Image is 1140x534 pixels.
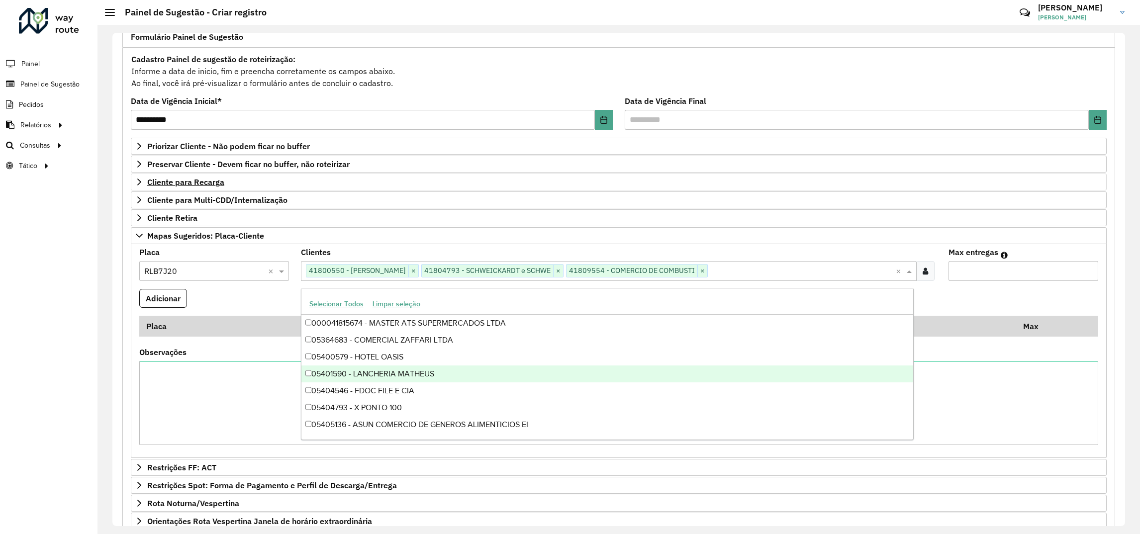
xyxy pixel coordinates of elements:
[131,459,1107,476] a: Restrições FF: ACT
[20,79,80,89] span: Painel de Sugestão
[147,232,264,240] span: Mapas Sugeridos: Placa-Cliente
[147,196,287,204] span: Cliente para Multi-CDD/Internalização
[20,120,51,130] span: Relatórios
[19,161,37,171] span: Tático
[301,399,914,416] div: 05404793 - X PONTO 100
[147,463,216,471] span: Restrições FF: ACT
[131,477,1107,494] a: Restrições Spot: Forma de Pagamento e Perfil de Descarga/Entrega
[139,289,187,308] button: Adicionar
[131,138,1107,155] a: Priorizar Cliente - Não podem ficar no buffer
[301,332,914,349] div: 05364683 - COMERCIAL ZAFFARI LTDA
[147,214,197,222] span: Cliente Retira
[147,178,224,186] span: Cliente para Recarga
[301,246,331,258] label: Clientes
[1038,13,1113,22] span: [PERSON_NAME]
[147,142,310,150] span: Priorizar Cliente - Não podem ficar no buffer
[408,265,418,277] span: ×
[131,95,222,107] label: Data de Vigência Inicial
[301,315,914,332] div: 000041815674 - MASTER ATS SUPERMERCADOS LTDA
[139,316,308,337] th: Placa
[268,265,277,277] span: Clear all
[368,296,425,312] button: Limpar seleção
[131,209,1107,226] a: Cliente Retira
[131,191,1107,208] a: Cliente para Multi-CDD/Internalização
[131,495,1107,512] a: Rota Noturna/Vespertina
[595,110,613,130] button: Choose Date
[147,499,239,507] span: Rota Noturna/Vespertina
[131,244,1107,458] div: Mapas Sugeridos: Placa-Cliente
[131,174,1107,190] a: Cliente para Recarga
[697,265,707,277] span: ×
[553,265,563,277] span: ×
[625,95,706,107] label: Data de Vigência Final
[147,160,350,168] span: Preservar Cliente - Devem ficar no buffer, não roteirizar
[1001,251,1008,259] em: Máximo de clientes que serão colocados na mesma rota com os clientes informados
[306,265,408,276] span: 41800550 - [PERSON_NAME]
[139,346,187,358] label: Observações
[301,288,914,440] ng-dropdown-panel: Options list
[19,99,44,110] span: Pedidos
[131,53,1107,89] div: Informe a data de inicio, fim e preencha corretamente os campos abaixo. Ao final, você irá pré-vi...
[131,227,1107,244] a: Mapas Sugeridos: Placa-Cliente
[567,265,697,276] span: 41809554 - COMERCIO DE COMBUSTI
[1089,110,1107,130] button: Choose Date
[301,349,914,365] div: 05400579 - HOTEL OASIS
[949,246,998,258] label: Max entregas
[301,365,914,382] div: 05401590 - LANCHERIA MATHEUS
[1014,2,1036,23] a: Contato Rápido
[115,7,267,18] h2: Painel de Sugestão - Criar registro
[896,265,904,277] span: Clear all
[301,416,914,433] div: 05405136 - ASUN COMERCIO DE GENEROS ALIMENTICIOS EI
[301,433,914,450] div: 05405955 - COMERCIAL FLEX
[131,33,243,41] span: Formulário Painel de Sugestão
[21,59,40,69] span: Painel
[131,54,295,64] strong: Cadastro Painel de sugestão de roteirização:
[147,517,372,525] span: Orientações Rota Vespertina Janela de horário extraordinária
[20,140,50,151] span: Consultas
[422,265,553,276] span: 41804793 - SCHWEICKARDT e SCHWE
[1038,3,1113,12] h3: [PERSON_NAME]
[139,246,160,258] label: Placa
[301,382,914,399] div: 05404546 - FDOC FILE E CIA
[131,156,1107,173] a: Preservar Cliente - Devem ficar no buffer, não roteirizar
[1016,316,1056,337] th: Max
[305,296,368,312] button: Selecionar Todos
[147,481,397,489] span: Restrições Spot: Forma de Pagamento e Perfil de Descarga/Entrega
[131,513,1107,530] a: Orientações Rota Vespertina Janela de horário extraordinária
